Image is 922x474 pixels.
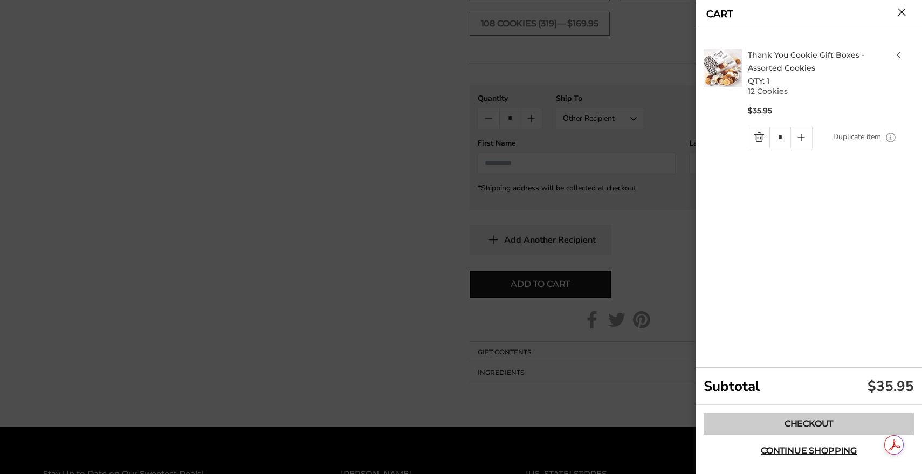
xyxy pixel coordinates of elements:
div: Subtotal [696,368,922,405]
input: Quantity Input [769,127,790,148]
a: CART [706,9,733,19]
button: Continue shopping [704,440,914,462]
p: 12 Cookies [748,87,917,95]
button: Close cart [898,8,906,16]
a: Duplicate item [833,131,881,143]
a: Thank You Cookie Gift Boxes - Assorted Cookies [748,50,864,73]
img: C. Krueger's. image [704,49,742,87]
a: Delete product [894,52,900,58]
h2: QTY: 1 [748,49,917,87]
span: Continue shopping [761,446,857,455]
div: $35.95 [868,377,914,396]
a: Quantity minus button [748,127,769,148]
a: Quantity plus button [791,127,812,148]
a: Checkout [704,413,914,435]
span: $35.95 [748,106,772,116]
